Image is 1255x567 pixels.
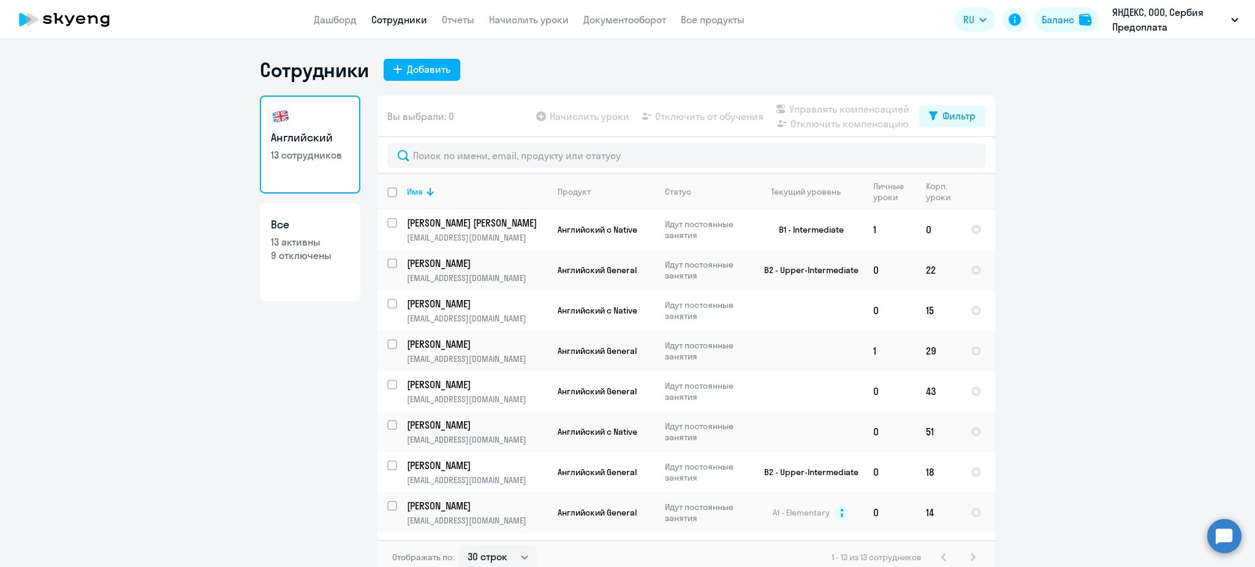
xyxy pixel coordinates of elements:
[749,250,863,290] td: B2 - Upper-Intermediate
[863,452,916,492] td: 0
[942,108,976,123] div: Фильтр
[583,13,666,26] a: Документооборот
[558,426,637,437] span: Английский с Native
[916,371,961,411] td: 43
[558,305,637,316] span: Английский с Native
[407,378,545,391] p: [PERSON_NAME]
[1106,5,1245,34] button: ЯНДЕКС, ООО, Сербия Предоплата
[773,507,830,518] span: A1 - Elementary
[558,507,637,518] span: Английский General
[759,186,863,197] div: Текущий уровень
[407,378,547,391] a: [PERSON_NAME]
[926,181,960,203] div: Корп. уроки
[1079,13,1091,26] img: balance
[407,297,547,310] a: [PERSON_NAME]
[260,96,360,193] a: Английский13 сотрудников
[863,411,916,452] td: 0
[407,257,547,270] a: [PERSON_NAME]
[1034,7,1099,32] button: Балансbalance
[387,109,454,124] span: Вы выбрали: 0
[271,217,349,233] h3: Все
[665,461,749,483] p: Идут постоянные занятия
[916,411,961,452] td: 51
[665,501,749,524] p: Идут постоянные занятия
[407,353,547,364] p: [EMAIL_ADDRESS][DOMAIN_NAME]
[665,380,749,402] p: Идут постоянные занятия
[916,209,961,250] td: 0
[873,181,916,203] div: Личные уроки
[407,216,545,230] p: [PERSON_NAME] [PERSON_NAME]
[665,421,749,443] p: Идут постоянные занятия
[916,492,961,533] td: 14
[863,290,916,331] td: 0
[749,209,863,250] td: B1 - Intermediate
[407,186,423,197] div: Имя
[771,186,841,197] div: Текущий уровень
[558,386,637,397] span: Английский General
[916,452,961,492] td: 18
[926,181,952,203] div: Корп. уроки
[863,371,916,411] td: 0
[407,459,545,472] p: [PERSON_NAME]
[407,272,547,283] p: [EMAIL_ADDRESS][DOMAIN_NAME]
[558,186,591,197] div: Продукт
[919,105,985,127] button: Фильтр
[955,7,995,32] button: RU
[558,186,654,197] div: Продукт
[407,434,547,445] p: [EMAIL_ADDRESS][DOMAIN_NAME]
[1042,12,1074,27] div: Баланс
[407,515,547,526] p: [EMAIL_ADDRESS][DOMAIN_NAME]
[442,13,474,26] a: Отчеты
[271,148,349,162] p: 13 сотрудников
[384,59,460,81] button: Добавить
[665,186,691,197] div: Статус
[407,418,545,432] p: [PERSON_NAME]
[271,249,349,262] p: 9 отключены
[558,345,637,356] span: Английский General
[558,467,637,478] span: Английский General
[407,418,547,432] a: [PERSON_NAME]
[407,394,547,405] p: [EMAIL_ADDRESS][DOMAIN_NAME]
[407,257,545,270] p: [PERSON_NAME]
[407,539,547,553] a: [PERSON_NAME]
[558,224,637,235] span: Английский с Native
[407,475,547,486] p: [EMAIL_ADDRESS][DOMAIN_NAME]
[407,232,547,243] p: [EMAIL_ADDRESS][DOMAIN_NAME]
[407,216,547,230] a: [PERSON_NAME] [PERSON_NAME]
[271,107,290,126] img: english
[832,552,922,563] span: 1 - 13 из 13 сотрудников
[271,235,349,249] p: 13 активны
[665,259,749,281] p: Идут постоянные занятия
[681,13,745,26] a: Все продукты
[407,313,547,324] p: [EMAIL_ADDRESS][DOMAIN_NAME]
[489,13,569,26] a: Начислить уроки
[371,13,427,26] a: Сотрудники
[407,499,545,513] p: [PERSON_NAME]
[1112,5,1226,34] p: ЯНДЕКС, ООО, Сербия Предоплата
[314,13,357,26] a: Дашборд
[407,186,547,197] div: Имя
[749,452,863,492] td: B2 - Upper-Intermediate
[963,12,974,27] span: RU
[260,58,369,82] h1: Сотрудники
[407,337,545,351] p: [PERSON_NAME]
[665,299,749,321] p: Идут постоянные занятия
[665,186,749,197] div: Статус
[558,265,637,276] span: Английский General
[392,552,454,563] span: Отображать по:
[407,62,450,77] div: Добавить
[407,337,547,351] a: [PERSON_NAME]
[665,219,749,241] p: Идут постоянные занятия
[916,290,961,331] td: 15
[387,143,985,168] input: Поиск по имени, email, продукту или статусу
[407,297,545,310] p: [PERSON_NAME]
[665,340,749,362] p: Идут постоянные занятия
[916,331,961,371] td: 29
[916,250,961,290] td: 22
[407,459,547,472] a: [PERSON_NAME]
[863,250,916,290] td: 0
[260,203,360,301] a: Все13 активны9 отключены
[873,181,908,203] div: Личные уроки
[863,492,916,533] td: 0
